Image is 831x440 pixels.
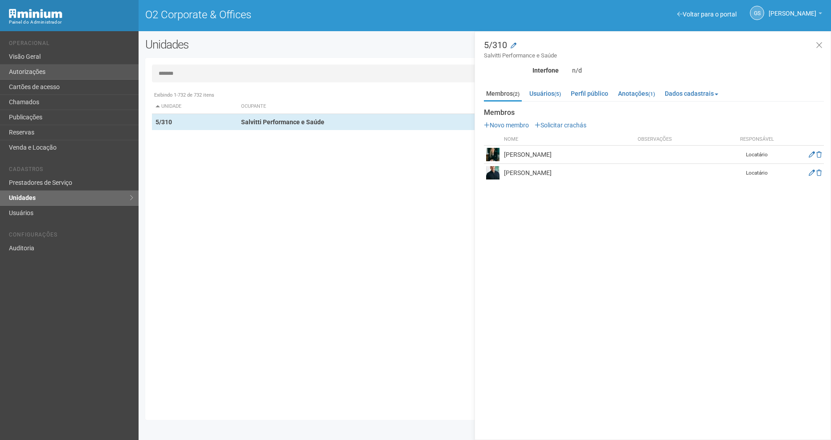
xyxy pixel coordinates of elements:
a: Dados cadastrais [663,87,720,100]
small: Salvitti Performance e Saúde [484,52,824,60]
h3: 5/310 [484,41,824,60]
a: Novo membro [484,122,529,129]
img: Minium [9,9,62,18]
h1: O2 Corporate & Offices [145,9,478,20]
a: Modificar a unidade [511,41,516,50]
a: Editar membro [809,151,815,158]
a: Perfil público [569,87,610,100]
div: Interfone [477,66,565,74]
h2: Unidades [145,38,421,51]
th: Responsável [735,134,779,146]
a: Excluir membro [816,169,822,176]
td: [PERSON_NAME] [502,146,635,164]
a: [PERSON_NAME] [769,11,822,18]
strong: Membros [484,109,824,117]
small: (2) [513,91,520,97]
a: Anotações(1) [616,87,657,100]
a: Excluir membro [816,151,822,158]
td: Locatário [735,146,779,164]
a: Editar membro [809,169,815,176]
a: Voltar para o portal [677,11,737,18]
a: Solicitar crachás [535,122,586,129]
strong: Salvitti Performance e Saúde [241,118,324,126]
li: Configurações [9,232,132,241]
li: Cadastros [9,166,132,175]
li: Operacional [9,40,132,49]
td: Locatário [735,164,779,182]
strong: 5/310 [156,118,172,126]
th: Nome [502,134,635,146]
a: Membros(2) [484,87,522,102]
small: (5) [554,91,561,97]
a: GS [750,6,764,20]
th: Unidade: activate to sort column descending [152,99,237,114]
td: [PERSON_NAME] [502,164,635,182]
span: Gabriela Souza [769,1,816,17]
a: Usuários(5) [527,87,563,100]
img: user.png [486,148,499,161]
small: (1) [648,91,655,97]
th: Observações [635,134,735,146]
div: n/d [565,66,831,74]
th: Ocupante: activate to sort column ascending [237,99,531,114]
img: user.png [486,166,499,179]
div: Painel do Administrador [9,18,132,26]
div: Exibindo 1-732 de 732 itens [152,91,818,99]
